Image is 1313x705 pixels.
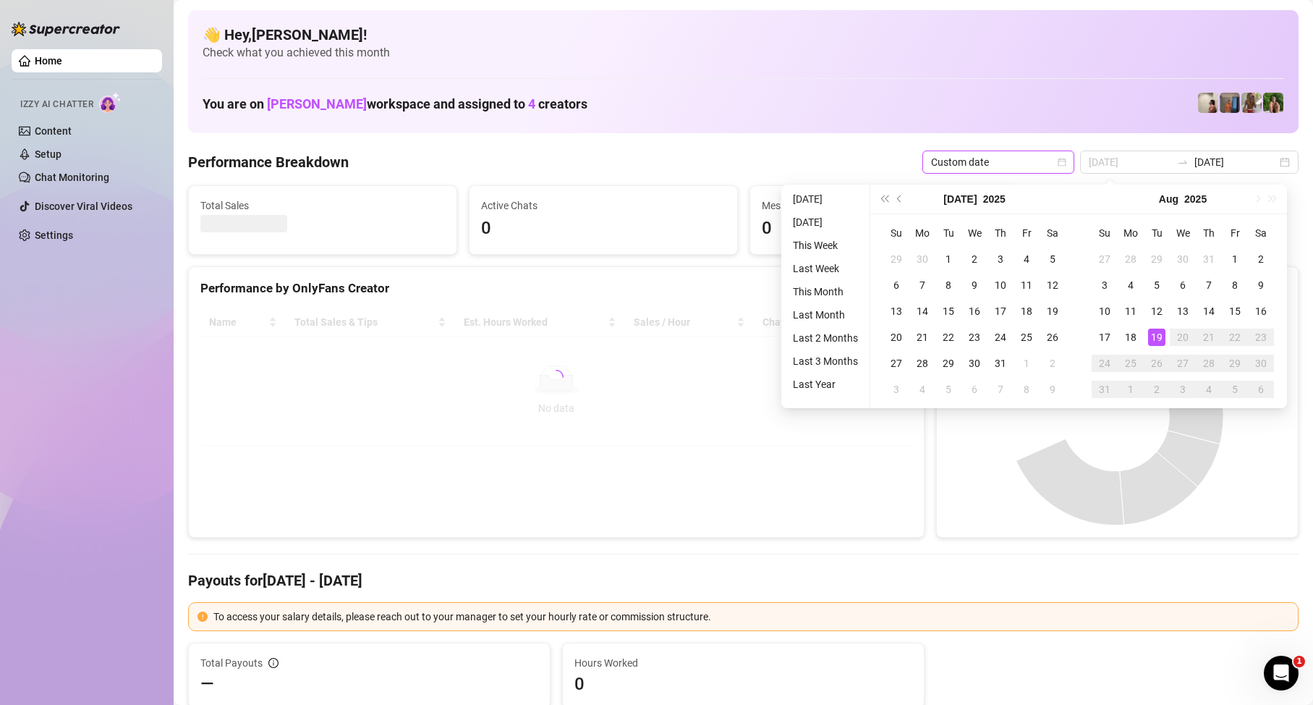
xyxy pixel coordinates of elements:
li: [DATE] [787,190,864,208]
span: 0 [762,215,1006,242]
span: — [200,672,214,696]
div: 21 [1200,329,1218,346]
td: 2025-07-26 [1040,324,1066,350]
td: 2025-08-06 [1170,272,1196,298]
td: 2025-07-11 [1014,272,1040,298]
td: 2025-07-31 [1196,246,1222,272]
td: 2025-07-17 [987,298,1014,324]
div: 10 [992,276,1009,294]
div: 2 [1044,355,1061,372]
button: Choose a year [983,185,1006,214]
input: Start date [1089,154,1171,170]
div: 30 [1174,250,1191,268]
div: 26 [1044,329,1061,346]
td: 2025-07-27 [883,350,909,376]
div: 22 [1226,329,1244,346]
div: 13 [1174,303,1191,320]
div: 28 [1200,355,1218,372]
div: 4 [1122,276,1139,294]
div: 7 [1200,276,1218,294]
div: 27 [888,355,905,372]
input: End date [1194,154,1277,170]
div: 23 [966,329,983,346]
span: exclamation-circle [197,612,208,622]
div: 14 [1200,303,1218,320]
div: 9 [966,276,983,294]
th: We [961,220,987,246]
div: 29 [888,250,905,268]
td: 2025-08-20 [1170,324,1196,350]
div: 8 [1018,381,1035,398]
th: Th [1196,220,1222,246]
td: 2025-08-16 [1248,298,1274,324]
td: 2025-08-09 [1040,376,1066,402]
td: 2025-07-06 [883,272,909,298]
td: 2025-08-02 [1040,350,1066,376]
button: Choose a month [1159,185,1178,214]
div: 6 [888,276,905,294]
td: 2025-09-02 [1144,376,1170,402]
span: Total Sales [200,198,445,214]
td: 2025-08-31 [1092,376,1118,402]
td: 2025-08-27 [1170,350,1196,376]
div: 15 [1226,303,1244,320]
a: Chat Monitoring [35,172,109,183]
td: 2025-08-05 [1144,272,1170,298]
td: 2025-09-06 [1248,376,1274,402]
a: Settings [35,229,73,241]
td: 2025-07-29 [935,350,961,376]
div: 18 [1122,329,1139,346]
div: 29 [1226,355,1244,372]
th: Sa [1248,220,1274,246]
th: Su [1092,220,1118,246]
td: 2025-09-03 [1170,376,1196,402]
div: 8 [940,276,957,294]
td: 2025-08-29 [1222,350,1248,376]
li: Last Year [787,376,864,393]
div: 31 [1096,381,1113,398]
div: 19 [1148,329,1165,346]
td: 2025-08-13 [1170,298,1196,324]
td: 2025-08-21 [1196,324,1222,350]
td: 2025-07-22 [935,324,961,350]
div: 16 [966,303,983,320]
div: 13 [888,303,905,320]
div: 3 [888,381,905,398]
td: 2025-07-15 [935,298,961,324]
td: 2025-08-24 [1092,350,1118,376]
img: AI Chatter [99,92,122,113]
div: 1 [1122,381,1139,398]
div: 1 [1018,355,1035,372]
th: Tu [935,220,961,246]
div: 12 [1044,276,1061,294]
div: 9 [1044,381,1061,398]
th: Sa [1040,220,1066,246]
td: 2025-07-10 [987,272,1014,298]
td: 2025-08-03 [883,376,909,402]
div: 6 [966,381,983,398]
span: 4 [528,96,535,111]
td: 2025-07-01 [935,246,961,272]
button: Choose a month [943,185,977,214]
td: 2025-08-18 [1118,324,1144,350]
td: 2025-07-24 [987,324,1014,350]
td: 2025-07-29 [1144,246,1170,272]
span: Check what you achieved this month [203,45,1284,61]
td: 2025-08-19 [1144,324,1170,350]
a: Content [35,125,72,137]
h4: 👋 Hey, [PERSON_NAME] ! [203,25,1284,45]
div: 23 [1252,329,1270,346]
div: 2 [1252,250,1270,268]
div: 3 [992,250,1009,268]
li: This Week [787,237,864,254]
th: Fr [1222,220,1248,246]
td: 2025-07-19 [1040,298,1066,324]
div: 4 [1200,381,1218,398]
span: Total Payouts [200,655,263,671]
td: 2025-08-02 [1248,246,1274,272]
h4: Payouts for [DATE] - [DATE] [188,570,1299,591]
div: 4 [914,381,931,398]
img: Nathaniel [1241,93,1262,113]
td: 2025-08-05 [935,376,961,402]
div: 24 [992,329,1009,346]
